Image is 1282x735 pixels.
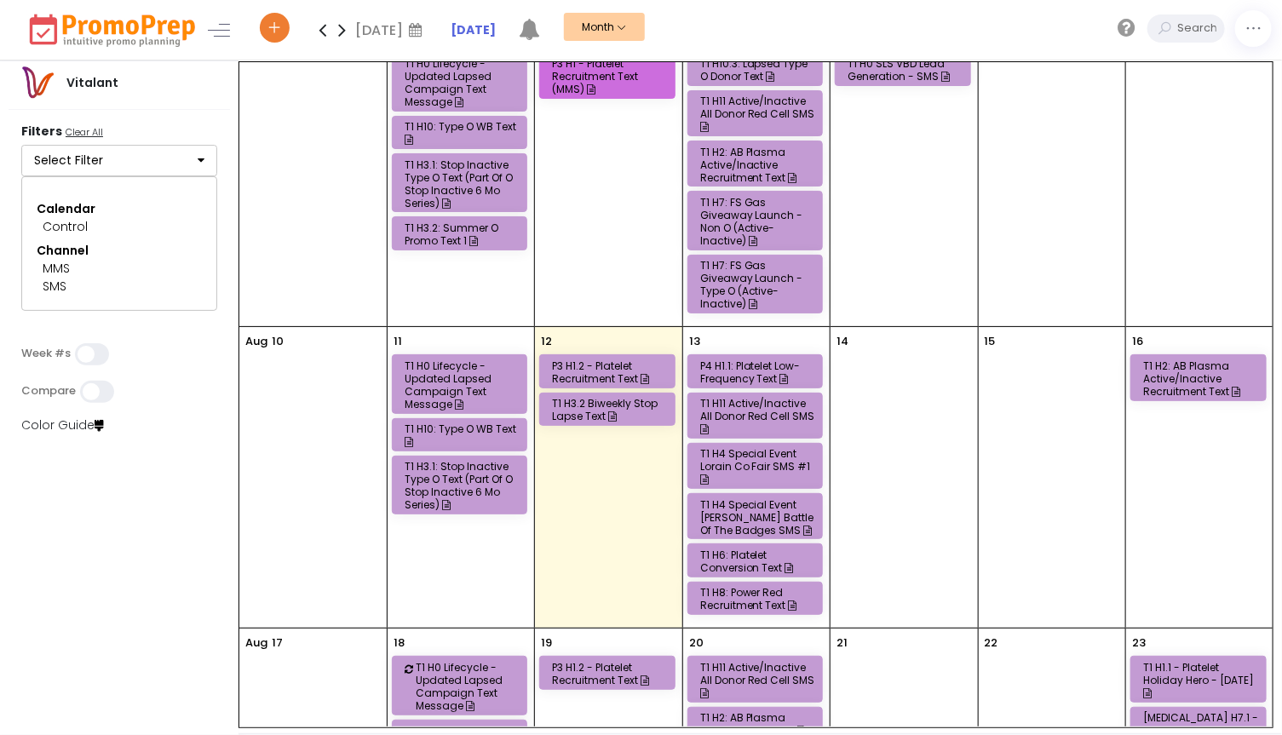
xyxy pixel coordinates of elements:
p: 18 [394,635,405,652]
div: MMS [43,260,196,278]
div: T1 H3.2 Biweekly Stop Lapse Text [552,397,668,422]
p: 20 [689,635,704,652]
u: Clear All [66,125,103,139]
p: 16 [1132,333,1143,350]
p: 23 [1132,635,1146,652]
strong: [DATE] [451,21,496,38]
p: 15 [985,333,996,350]
div: T1 H8: Power Red Recruitment Text [700,586,816,612]
div: T1 H7: FS Gas Giveaway Launch - Non O (Active-Inactive) [700,196,816,247]
p: 14 [836,333,848,350]
div: T1 H10.3: Lapsed Type O Donor Text [700,57,816,83]
div: T1 H10: Type O WB Text [405,422,520,448]
div: T1 H0 Lifecycle - Updated Lapsed Campaign Text Message [405,57,520,108]
div: [DATE] [355,17,428,43]
div: T1 H6: Platelet Conversion Text [700,548,816,574]
p: 10 [272,333,284,350]
div: T1 H2: AB Plasma Active/Inactive Recruitment Text [1143,359,1259,398]
div: T1 H1.1 - Platelet Holiday Hero - [DATE] [1143,661,1259,699]
img: vitalantlogo.png [20,66,55,100]
div: T1 H4 Special Event [PERSON_NAME] Battle of the Badges SMS [700,498,816,537]
p: 19 [541,635,552,652]
div: Calendar [37,200,202,218]
div: P3 H1 - Platelet Recruitment Text (MMS) [552,57,668,95]
a: [DATE] [451,21,496,39]
div: T1 H2: AB Plasma Active/Inactive Recruitment Text [700,146,816,184]
label: Compare [21,384,76,398]
div: T1 H4 Special Event Lorain Co Fair SMS #1 [700,447,816,485]
div: T1 H11 Active/Inactive All Donor Red Cell SMS [700,661,816,699]
div: T1 H7: FS Gas Giveaway Launch - Type O (Active-Inactive) [700,259,816,310]
label: Week #s [21,347,71,360]
div: Control [43,218,196,236]
div: T1 H0 Lifecycle - Updated Lapsed Campaign Text Message [405,359,520,411]
div: T1 H3.2: Summer O Promo Text 1 [405,221,520,247]
div: T1 H0 SLS VBD Lead Generation - SMS [848,57,963,83]
p: 17 [272,635,283,652]
div: P3 H1.2 - Platelet Recruitment Text [552,661,668,686]
p: 11 [394,333,402,350]
div: Vitalant [55,74,130,92]
a: Color Guide [21,416,104,434]
input: Search [1173,14,1225,43]
div: Channel [37,242,202,260]
strong: Filters [21,123,62,140]
div: SMS [43,278,196,296]
div: T1 H3.1: Stop Inactive Type O Text (Part of O Stop Inactive 6 mo Series) [405,158,520,210]
div: P3 H1.2 - Platelet Recruitment Text [552,359,668,385]
p: 21 [836,635,848,652]
p: Aug [245,635,267,652]
button: Month [564,13,645,41]
p: 12 [541,333,552,350]
div: T1 H10: Type O WB Text [405,120,520,146]
div: T1 H11 Active/Inactive All Donor Red Cell SMS [700,95,816,133]
p: 22 [985,635,998,652]
div: P4 H1.1: Platelet Low-Frequency Text [700,359,816,385]
p: Aug [245,333,267,350]
div: T1 H11 Active/Inactive All Donor Red Cell SMS [700,397,816,435]
div: T1 H3.1: Stop Inactive Type O Text (Part of O Stop Inactive 6 mo Series) [405,460,520,511]
p: 13 [689,333,700,350]
button: Select Filter [21,145,217,177]
div: T1 H0 Lifecycle - Updated Lapsed Campaign Text Message [416,661,532,712]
